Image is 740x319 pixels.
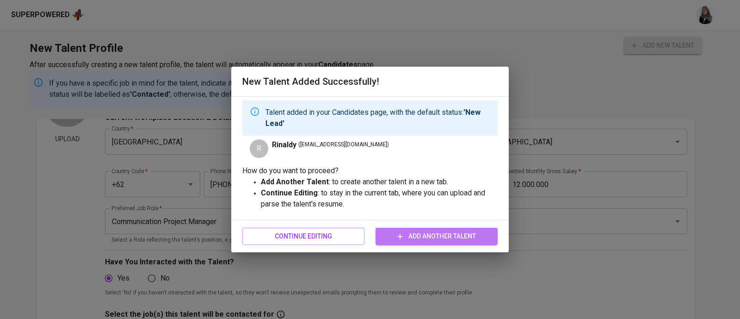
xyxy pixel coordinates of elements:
[261,188,318,197] strong: Continue Editing
[383,231,490,242] span: Add Another Talent
[250,139,268,158] div: R
[376,228,498,245] button: Add Another Talent
[261,176,498,188] p: : to create another talent in a new tab.
[242,165,498,176] p: How do you want to proceed?
[261,188,498,210] p: : to stay in the current tab, where you can upload and parse the talent's resume.
[261,177,329,186] strong: Add Another Talent
[298,140,389,150] span: ( [EMAIL_ADDRESS][DOMAIN_NAME] )
[250,231,357,242] span: Continue Editing
[242,228,364,245] button: Continue Editing
[265,107,490,129] p: Talent added in your Candidates page, with the default status:
[272,139,296,150] span: Rinaldy
[242,74,498,89] h6: New Talent Added Successfully!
